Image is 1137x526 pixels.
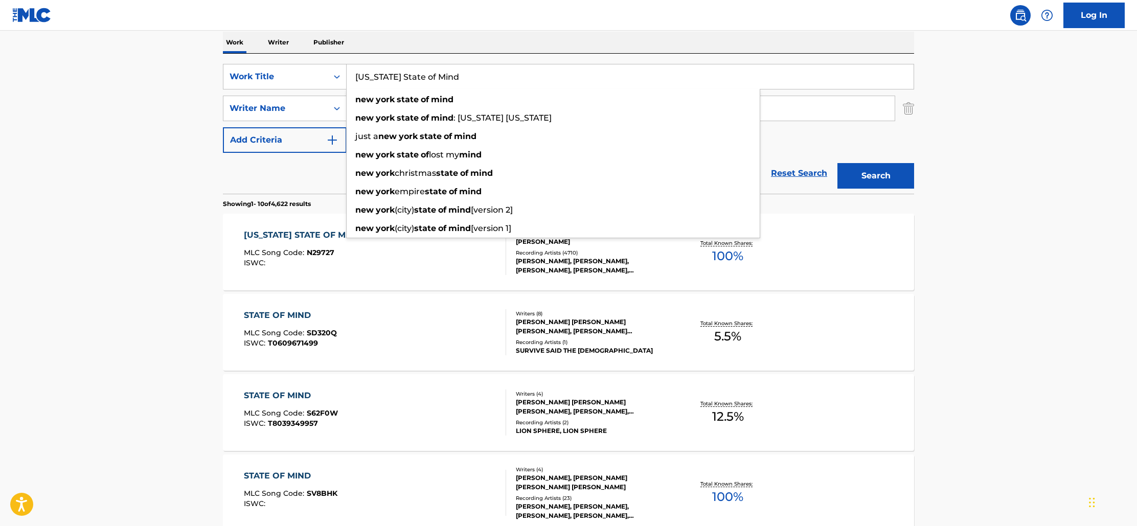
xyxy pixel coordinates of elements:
[421,95,429,104] strong: of
[700,480,755,488] p: Total Known Shares:
[223,32,246,53] p: Work
[395,187,425,196] span: empire
[471,223,511,233] span: [version 1]
[444,131,452,141] strong: of
[355,131,378,141] span: just a
[244,390,338,402] div: STATE OF MIND
[355,168,374,178] strong: new
[700,400,755,407] p: Total Known Shares:
[376,113,395,123] strong: york
[1010,5,1031,26] a: Public Search
[230,102,322,115] div: Writer Name
[376,95,395,104] strong: york
[459,150,482,159] strong: mind
[454,131,476,141] strong: mind
[244,258,268,267] span: ISWC :
[355,113,374,123] strong: new
[470,168,493,178] strong: mind
[1089,487,1095,518] div: Drag
[516,426,670,436] div: LION SPHERE, LION SPHERE
[516,473,670,492] div: [PERSON_NAME], [PERSON_NAME] [PERSON_NAME] [PERSON_NAME]
[397,95,419,104] strong: state
[460,168,468,178] strong: of
[244,408,307,418] span: MLC Song Code :
[355,205,374,215] strong: new
[395,205,414,215] span: (city)
[425,187,447,196] strong: state
[376,168,395,178] strong: york
[307,489,337,498] span: SV8BHK
[265,32,292,53] p: Writer
[326,134,338,146] img: 9d2ae6d4665cec9f34b9.svg
[376,150,395,159] strong: york
[378,131,397,141] strong: new
[1037,5,1057,26] div: Help
[1086,477,1137,526] iframe: Chat Widget
[268,419,318,428] span: T8039349957
[223,64,914,194] form: Search Form
[223,199,311,209] p: Showing 1 - 10 of 4,622 results
[438,205,446,215] strong: of
[307,248,334,257] span: N29727
[244,328,307,337] span: MLC Song Code :
[230,71,322,83] div: Work Title
[516,310,670,317] div: Writers ( 8 )
[223,214,914,290] a: [US_STATE] STATE OF MINDMLC Song Code:N29727ISWC:Writers (1)[PERSON_NAME]Recording Artists (4710)...
[516,257,670,275] div: [PERSON_NAME], [PERSON_NAME], [PERSON_NAME], [PERSON_NAME], [PERSON_NAME]
[453,113,552,123] span: : [US_STATE] [US_STATE]
[355,95,374,104] strong: new
[244,470,337,482] div: STATE OF MIND
[438,223,446,233] strong: of
[244,229,367,241] div: [US_STATE] STATE OF MIND
[449,187,457,196] strong: of
[399,131,418,141] strong: york
[700,319,755,327] p: Total Known Shares:
[516,346,670,355] div: SURVIVE SAID THE [DEMOGRAPHIC_DATA]
[459,187,482,196] strong: mind
[395,168,436,178] span: christmas
[448,223,471,233] strong: mind
[712,247,743,265] span: 100 %
[471,205,513,215] span: [version 2]
[397,150,419,159] strong: state
[516,390,670,398] div: Writers ( 4 )
[307,328,337,337] span: SD320Q
[355,223,374,233] strong: new
[420,131,442,141] strong: state
[903,96,914,121] img: Delete Criterion
[516,249,670,257] div: Recording Artists ( 4710 )
[516,502,670,520] div: [PERSON_NAME], [PERSON_NAME], [PERSON_NAME], [PERSON_NAME], [PERSON_NAME], [PERSON_NAME], [PERSON...
[714,327,741,346] span: 5.5 %
[355,187,374,196] strong: new
[1041,9,1053,21] img: help
[397,113,419,123] strong: state
[244,248,307,257] span: MLC Song Code :
[431,95,453,104] strong: mind
[516,419,670,426] div: Recording Artists ( 2 )
[244,489,307,498] span: MLC Song Code :
[12,8,52,22] img: MLC Logo
[307,408,338,418] span: S62F0W
[436,168,458,178] strong: state
[421,150,429,159] strong: of
[395,223,414,233] span: (city)
[223,127,347,153] button: Add Criteria
[244,338,268,348] span: ISWC :
[223,374,914,451] a: STATE OF MINDMLC Song Code:S62F0WISWC:T8039349957Writers (4)[PERSON_NAME] [PERSON_NAME] [PERSON_N...
[376,187,395,196] strong: york
[421,113,429,123] strong: of
[223,294,914,371] a: STATE OF MINDMLC Song Code:SD320QISWC:T0609671499Writers (8)[PERSON_NAME] [PERSON_NAME] [PERSON_N...
[244,309,337,322] div: STATE OF MIND
[837,163,914,189] button: Search
[516,466,670,473] div: Writers ( 4 )
[516,494,670,502] div: Recording Artists ( 23 )
[1014,9,1027,21] img: search
[244,419,268,428] span: ISWC :
[244,499,268,508] span: ISWC :
[376,205,395,215] strong: york
[516,237,670,246] div: [PERSON_NAME]
[712,407,744,426] span: 12.5 %
[355,150,374,159] strong: new
[1063,3,1125,28] a: Log In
